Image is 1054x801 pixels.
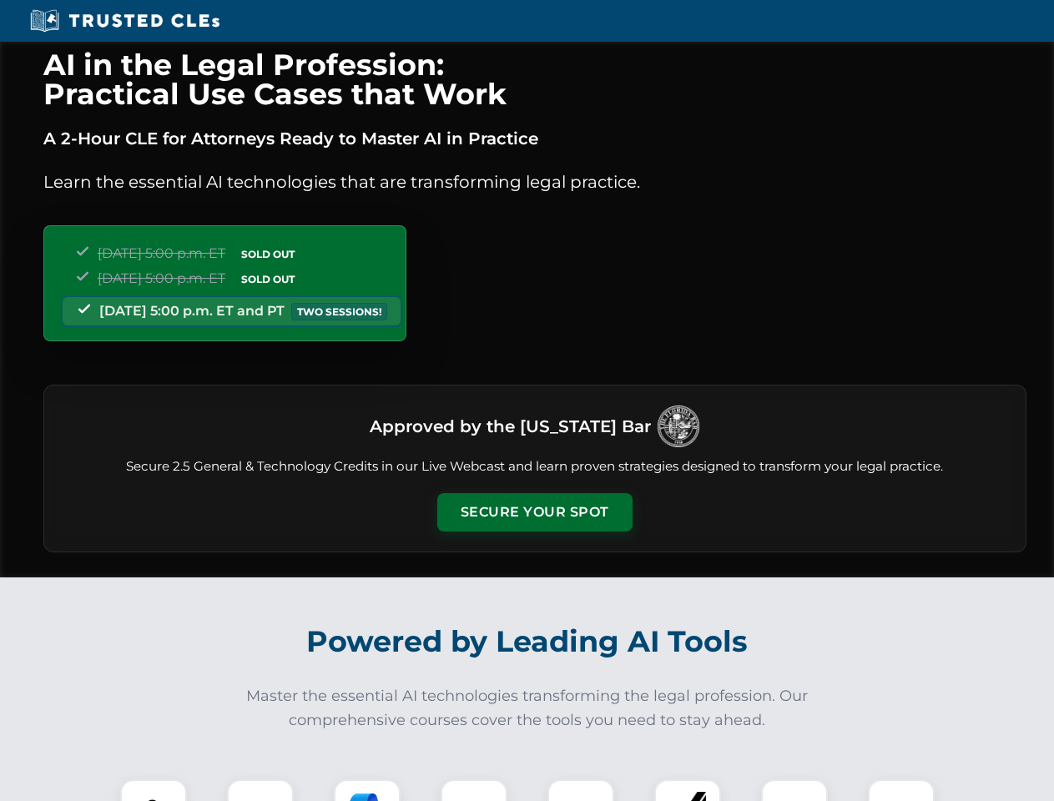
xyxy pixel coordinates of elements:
h2: Powered by Leading AI Tools [65,612,990,671]
img: Trusted CLEs [25,8,224,33]
img: Logo [658,406,699,447]
button: Secure Your Spot [437,493,633,531]
p: Secure 2.5 General & Technology Credits in our Live Webcast and learn proven strategies designed ... [64,457,1006,476]
p: Master the essential AI technologies transforming the legal profession. Our comprehensive courses... [235,684,819,733]
span: SOLD OUT [235,270,300,288]
h3: Approved by the [US_STATE] Bar [370,411,651,441]
p: A 2-Hour CLE for Attorneys Ready to Master AI in Practice [43,125,1026,152]
span: SOLD OUT [235,245,300,263]
span: [DATE] 5:00 p.m. ET [98,270,225,286]
p: Learn the essential AI technologies that are transforming legal practice. [43,169,1026,195]
span: [DATE] 5:00 p.m. ET [98,245,225,261]
h1: AI in the Legal Profession: Practical Use Cases that Work [43,50,1026,108]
